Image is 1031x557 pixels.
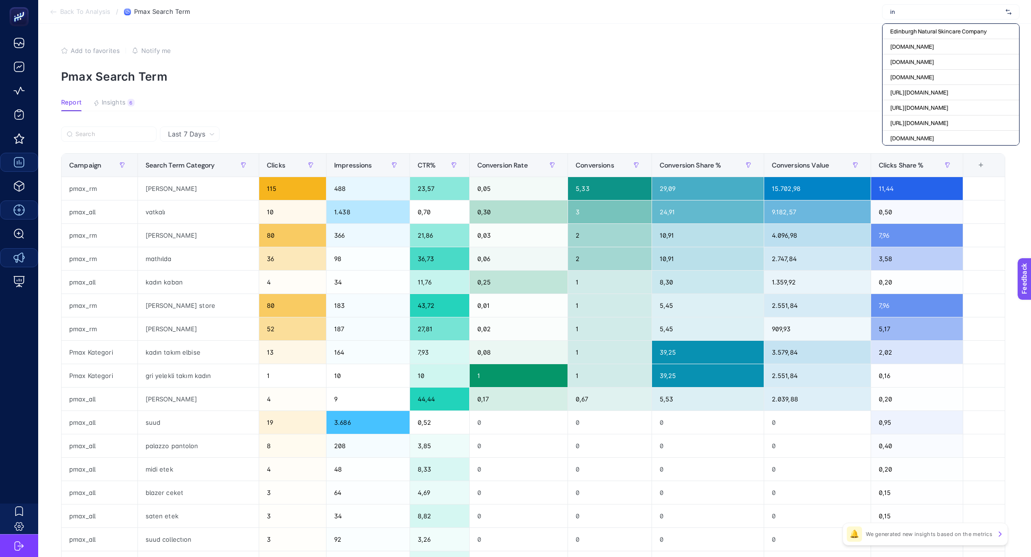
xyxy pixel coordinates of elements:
div: 2.039,88 [764,388,871,410]
div: 19 [259,411,326,434]
div: 0 [652,434,764,457]
span: Clicks Share % [879,161,924,169]
input: Mathilda [890,8,1002,16]
div: 0 [764,504,871,527]
img: svg%3e [1006,7,1011,17]
div: 4 [259,271,326,294]
div: 0,40 [871,434,963,457]
div: 0,70 [410,200,469,223]
div: 909,93 [764,317,871,340]
div: 3 [568,200,652,223]
span: [DOMAIN_NAME] [890,43,934,51]
div: kadın kaban [138,271,259,294]
div: 0,20 [871,458,963,481]
div: 2.747,84 [764,247,871,270]
div: 0,17 [470,388,568,410]
div: 10,91 [652,224,764,247]
div: 48 [326,458,410,481]
div: 10 [410,364,469,387]
div: pmax_all [62,528,137,551]
p: We generated new insights based on the metrics [866,530,992,538]
div: 98 [326,247,410,270]
div: 0 [470,411,568,434]
div: 8,82 [410,504,469,527]
div: 164 [326,341,410,364]
div: 24,91 [652,200,764,223]
div: 4.096,98 [764,224,871,247]
div: 0 [568,504,652,527]
button: Add to favorites [61,47,120,54]
div: 0,20 [871,271,963,294]
div: 1 [568,364,652,387]
span: Insights [102,99,126,106]
div: pmax_rm [62,317,137,340]
div: pmax_all [62,434,137,457]
div: [PERSON_NAME] store [138,294,259,317]
div: 34 [326,504,410,527]
div: 10 [259,200,326,223]
div: 92 [326,528,410,551]
div: 3 [259,528,326,551]
div: 3 [259,504,326,527]
div: 39,25 [652,341,764,364]
span: Edinburgh Natural Skincare Company [890,28,987,35]
div: 0 [470,504,568,527]
div: 1 [470,364,568,387]
div: 0 [470,458,568,481]
div: 7,96 [871,224,963,247]
span: Conversions [576,161,614,169]
div: suud collectıon [138,528,259,551]
div: 4,69 [410,481,469,504]
div: kadın takım elbise [138,341,259,364]
div: 10 items selected [971,161,978,182]
div: suud [138,411,259,434]
div: pmax_all [62,271,137,294]
span: CTR% [418,161,436,169]
div: 36,73 [410,247,469,270]
div: 6 [127,99,135,106]
div: 3.579,84 [764,341,871,364]
div: 9 [326,388,410,410]
div: 0 [470,528,568,551]
div: 208 [326,434,410,457]
div: palazzo pantolon [138,434,259,457]
div: 3 [259,481,326,504]
div: 0 [764,434,871,457]
div: 0 [764,411,871,434]
div: 0 [470,434,568,457]
div: 80 [259,224,326,247]
div: 0,06 [470,247,568,270]
div: 5,53 [652,388,764,410]
div: saten etek [138,504,259,527]
div: 0 [568,411,652,434]
div: 187 [326,317,410,340]
div: 0,15 [871,481,963,504]
div: 0 [764,458,871,481]
div: pmax_all [62,411,137,434]
div: 2 [568,224,652,247]
div: 0,03 [470,224,568,247]
div: 0 [568,458,652,481]
div: 0,50 [871,200,963,223]
div: midi etek [138,458,259,481]
span: [DOMAIN_NAME] [890,58,934,66]
div: 23,57 [410,177,469,200]
div: Pmax Kategori [62,364,137,387]
span: Feedback [6,3,36,11]
div: 1 [568,341,652,364]
div: 43,72 [410,294,469,317]
div: 0,02 [470,317,568,340]
div: 0,08 [470,341,568,364]
div: 29,09 [652,177,764,200]
div: 3.686 [326,411,410,434]
div: 2.551,84 [764,294,871,317]
div: 1 [568,271,652,294]
div: 0,16 [871,364,963,387]
div: 488 [326,177,410,200]
div: 0 [764,481,871,504]
p: Pmax Search Term [61,70,1008,84]
div: 0 [470,481,568,504]
div: mathılda [138,247,259,270]
span: Campaign [69,161,101,169]
div: pmax_rm [62,294,137,317]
